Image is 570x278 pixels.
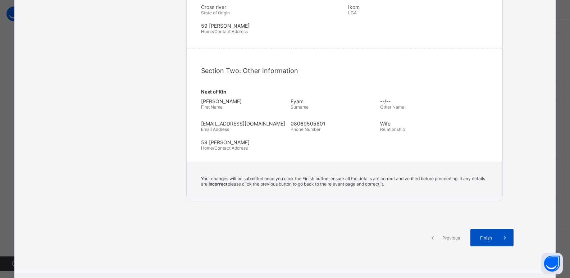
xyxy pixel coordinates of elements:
[380,104,404,110] span: Other Name
[291,127,320,132] span: Phone Number
[201,10,230,15] span: State of Origin
[441,235,461,241] span: Previous
[380,127,405,132] span: Relationship
[201,29,248,34] span: Home/Contact Address
[201,127,229,132] span: Email Address
[380,120,466,127] span: Wife
[380,98,466,104] span: --/--
[201,67,298,74] span: Section Two: Other Information
[201,98,287,104] span: [PERSON_NAME]
[348,10,357,15] span: LGA
[201,139,488,145] span: 59 [PERSON_NAME]
[201,4,345,10] span: Cross river
[209,181,228,187] b: Incorrect
[201,23,488,29] span: 59 [PERSON_NAME]
[291,98,377,104] span: Eyam
[201,176,485,187] span: Your changes will be submitted once you click the Finish button, ensure all the details are corre...
[291,120,377,127] span: 08069505601
[541,253,563,274] button: Open asap
[291,104,309,110] span: Surname
[201,145,248,151] span: Home/Contact Address
[201,89,488,95] span: Next of Kin
[348,4,492,10] span: Ikom
[201,120,287,127] span: [EMAIL_ADDRESS][DOMAIN_NAME]
[201,104,223,110] span: First Name
[476,235,496,241] span: Finish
